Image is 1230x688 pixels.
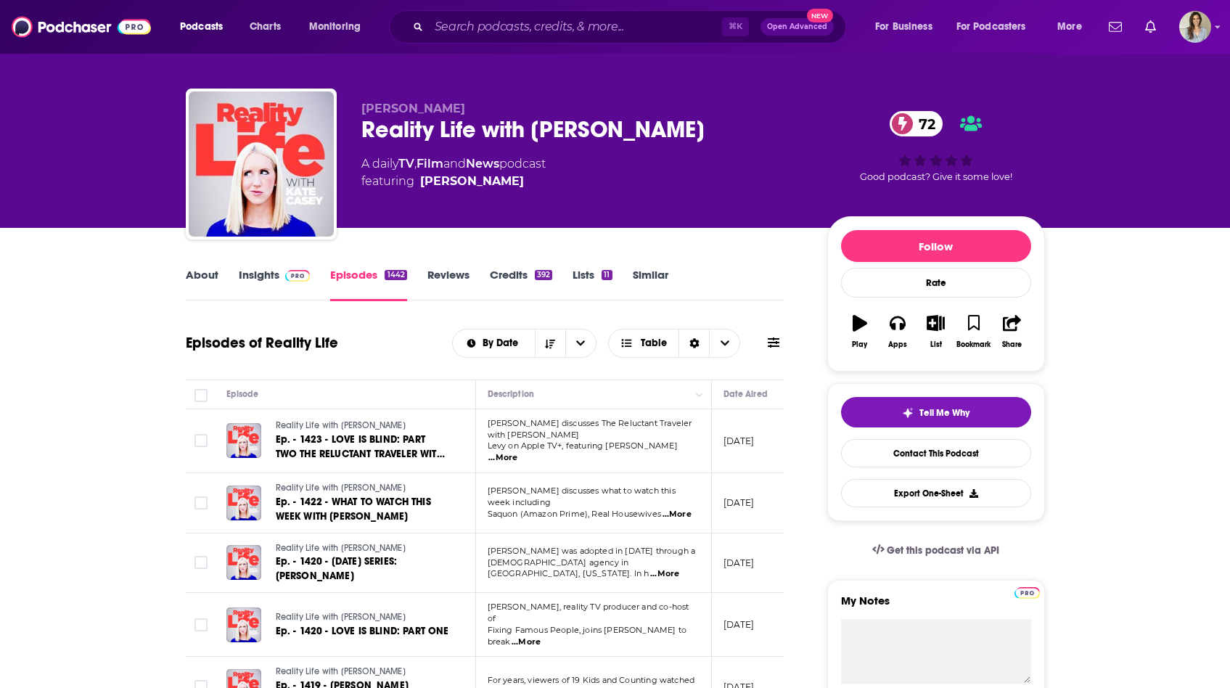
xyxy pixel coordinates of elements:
[226,385,259,403] div: Episode
[841,594,1031,619] label: My Notes
[309,17,361,37] span: Monitoring
[1014,587,1040,599] img: Podchaser Pro
[723,385,768,403] div: Date Aired
[1002,340,1022,349] div: Share
[330,268,406,301] a: Episodes1442
[488,441,678,451] span: Levy on Apple TV+, featuring [PERSON_NAME]
[299,15,380,38] button: open menu
[276,543,406,553] span: Reality Life with [PERSON_NAME]
[488,509,662,519] span: Saquon (Amazon Prime), Real Housewives
[650,568,679,580] span: ...More
[194,496,208,509] span: Toggle select row
[956,17,1026,37] span: For Podcasters
[956,340,991,349] div: Bookmark
[488,675,695,685] span: For years, viewers of 19 Kids and Counting watched
[890,111,943,136] a: 72
[760,18,834,36] button: Open AdvancedNew
[865,15,951,38] button: open menu
[276,419,450,433] a: Reality Life with [PERSON_NAME]
[875,17,932,37] span: For Business
[1014,585,1040,599] a: Pro website
[276,666,450,679] a: Reality Life with [PERSON_NAME]
[186,334,338,352] h1: Episodes of Reality Life
[827,102,1045,192] div: 72Good podcast? Give it some love!
[427,268,470,301] a: Reviews
[841,268,1031,298] div: Rate
[633,268,668,301] a: Similar
[285,270,311,282] img: Podchaser Pro
[488,625,687,647] span: Fixing Famous People, joins [PERSON_NAME] to break
[993,306,1030,358] button: Share
[276,433,450,462] a: Ep. - 1423 - LOVE IS BLIND: PART TWO THE RELUCTANT TRAVELER WITH [PERSON_NAME]
[488,418,692,440] span: [PERSON_NAME] discusses The Reluctant Traveler with [PERSON_NAME]
[1103,15,1128,39] a: Show notifications dropdown
[239,268,311,301] a: InsightsPodchaser Pro
[860,171,1012,182] span: Good podcast? Give it some love!
[1047,15,1100,38] button: open menu
[641,338,667,348] span: Table
[852,340,867,349] div: Play
[194,618,208,631] span: Toggle select row
[917,306,954,358] button: List
[608,329,741,358] button: Choose View
[12,13,151,41] a: Podchaser - Follow, Share and Rate Podcasts
[276,554,450,583] a: Ep. - 1420 - [DATE] SERIES: [PERSON_NAME]
[276,420,406,430] span: Reality Life with [PERSON_NAME]
[841,479,1031,507] button: Export One-Sheet
[488,385,534,403] div: Description
[723,496,755,509] p: [DATE]
[535,329,565,357] button: Sort Direction
[276,496,431,523] span: Ep. - 1422 - WHAT TO WATCH THIS WEEK WITH [PERSON_NAME]
[1179,11,1211,43] button: Show profile menu
[276,542,450,555] a: Reality Life with [PERSON_NAME]
[452,329,596,358] h2: Choose List sort
[483,338,523,348] span: By Date
[194,556,208,569] span: Toggle select row
[1139,15,1162,39] a: Show notifications dropdown
[488,602,689,623] span: [PERSON_NAME], reality TV producer and co-host of
[902,407,914,419] img: tell me why sparkle
[1179,11,1211,43] img: User Profile
[691,386,708,404] button: Column Actions
[1179,11,1211,43] span: Logged in as audrey7
[723,435,755,447] p: [DATE]
[841,439,1031,467] a: Contact This Podcast
[722,17,749,36] span: ⌘ K
[723,618,755,631] p: [DATE]
[488,486,676,507] span: [PERSON_NAME] discusses what to watch this week including
[807,9,833,22] span: New
[398,157,414,171] a: TV
[194,434,208,447] span: Toggle select row
[429,15,722,38] input: Search podcasts, credits, & more...
[767,23,827,30] span: Open Advanced
[490,268,552,301] a: Credits392
[403,10,860,44] div: Search podcasts, credits, & more...
[955,306,993,358] button: Bookmark
[276,612,406,622] span: Reality Life with [PERSON_NAME]
[276,433,445,475] span: Ep. - 1423 - LOVE IS BLIND: PART TWO THE RELUCTANT TRAVELER WITH [PERSON_NAME]
[361,102,465,115] span: [PERSON_NAME]
[663,509,692,520] span: ...More
[186,268,218,301] a: About
[841,397,1031,427] button: tell me why sparkleTell Me Why
[414,157,417,171] span: ,
[250,17,281,37] span: Charts
[189,91,334,237] img: Reality Life with Kate Casey
[602,270,612,280] div: 11
[361,173,546,190] span: featuring
[276,555,398,582] span: Ep. - 1420 - [DATE] SERIES: [PERSON_NAME]
[443,157,466,171] span: and
[453,338,535,348] button: open menu
[887,544,999,557] span: Get this podcast via API
[170,15,242,38] button: open menu
[276,611,449,624] a: Reality Life with [PERSON_NAME]
[417,157,443,171] a: Film
[276,482,450,495] a: Reality Life with [PERSON_NAME]
[466,157,499,171] a: News
[573,268,612,301] a: Lists11
[723,557,755,569] p: [DATE]
[919,407,969,419] span: Tell Me Why
[512,636,541,648] span: ...More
